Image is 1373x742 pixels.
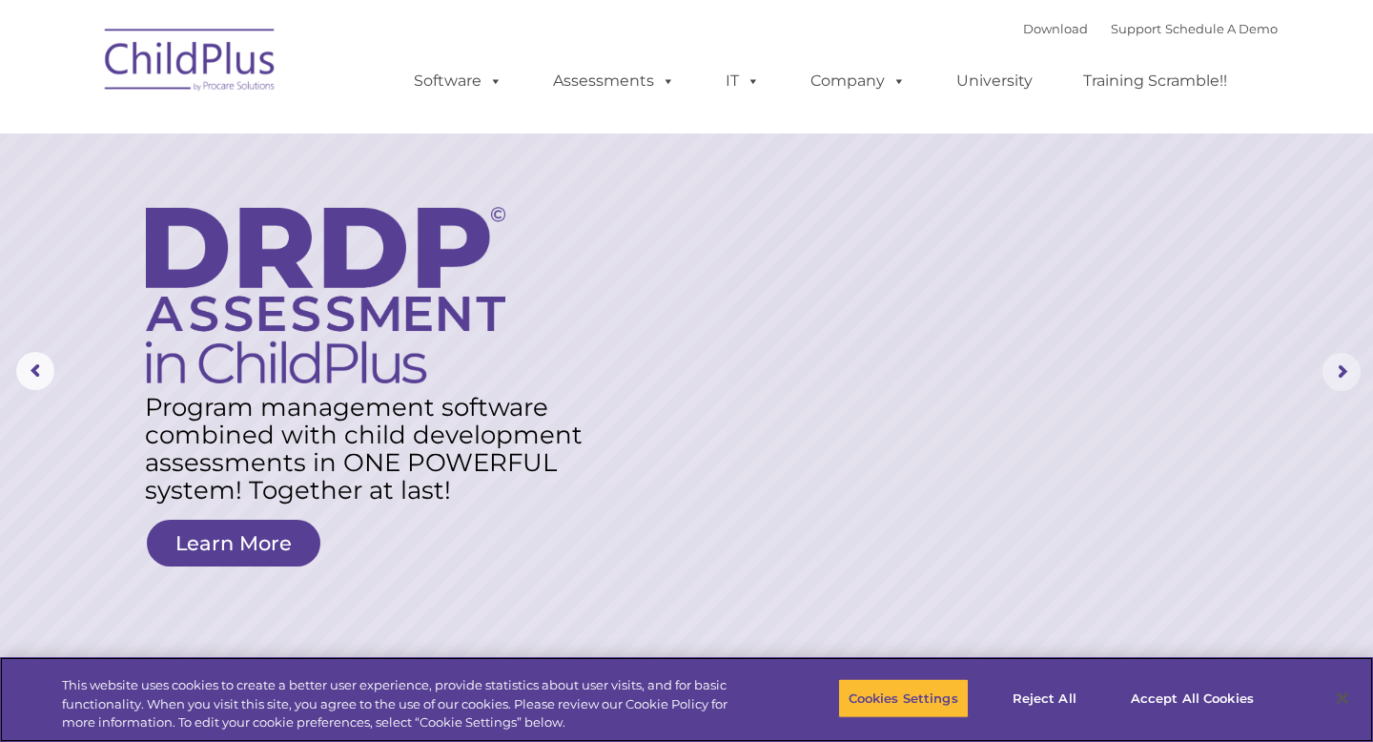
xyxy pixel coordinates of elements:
[1120,678,1264,718] button: Accept All Cookies
[1023,21,1088,36] a: Download
[145,394,584,505] rs-layer: Program management software combined with child development assessments in ONE POWERFUL system! T...
[62,676,755,732] div: This website uses cookies to create a better user experience, provide statistics about user visit...
[985,678,1104,718] button: Reject All
[265,204,346,218] span: Phone number
[147,520,320,567] a: Learn More
[146,207,505,383] img: DRDP Assessment in ChildPlus
[534,62,694,100] a: Assessments
[1023,21,1278,36] font: |
[1322,677,1363,719] button: Close
[1165,21,1278,36] a: Schedule A Demo
[1111,21,1161,36] a: Support
[937,62,1052,100] a: University
[838,678,969,718] button: Cookies Settings
[791,62,925,100] a: Company
[1064,62,1246,100] a: Training Scramble!!
[395,62,522,100] a: Software
[265,126,323,140] span: Last name
[95,15,286,111] img: ChildPlus by Procare Solutions
[707,62,779,100] a: IT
